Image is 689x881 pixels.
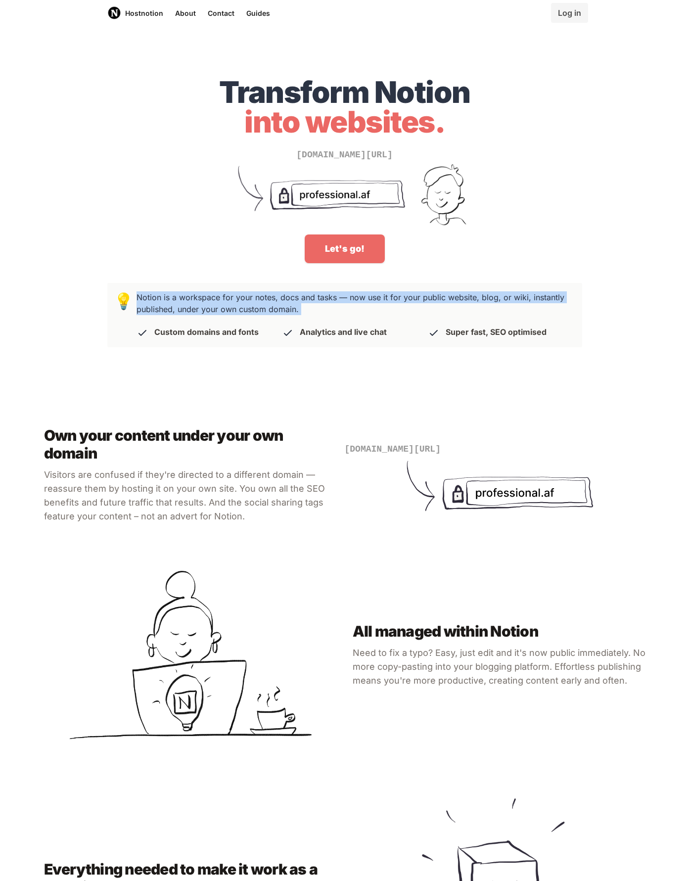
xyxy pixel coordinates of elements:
[400,456,598,519] img: Turn unprofessional Notion URLs into your sexy domain
[244,104,445,139] span: into websites.
[44,426,337,462] h4: Own your content under your own domain
[44,468,337,523] p: Visitors are confused if they're directed to a different domain — reassure them by hosting it on ...
[107,77,582,137] h1: Transform Notion
[296,150,392,160] span: [DOMAIN_NAME][URL]
[305,234,385,263] a: Let's go!
[300,327,387,337] p: Analytics and live chat
[107,6,121,20] img: Host Notion logo
[345,444,441,454] span: [DOMAIN_NAME][URL]
[154,327,259,337] p: Custom domains and fonts
[134,291,574,339] h3: Notion is a workspace for your notes, docs and tasks — now use it for your public website, blog, ...
[353,646,645,688] p: Need to fix a typo? Easy, just edit and it's now public immediately. No more copy-pasting into yo...
[353,622,645,640] h4: All managed within Notion
[221,162,468,234] img: Turn unprofessional Notion URLs into your sexy domain
[551,3,588,23] a: Log in
[446,327,547,337] p: Super fast, SEO optimised
[114,291,134,311] span: 💡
